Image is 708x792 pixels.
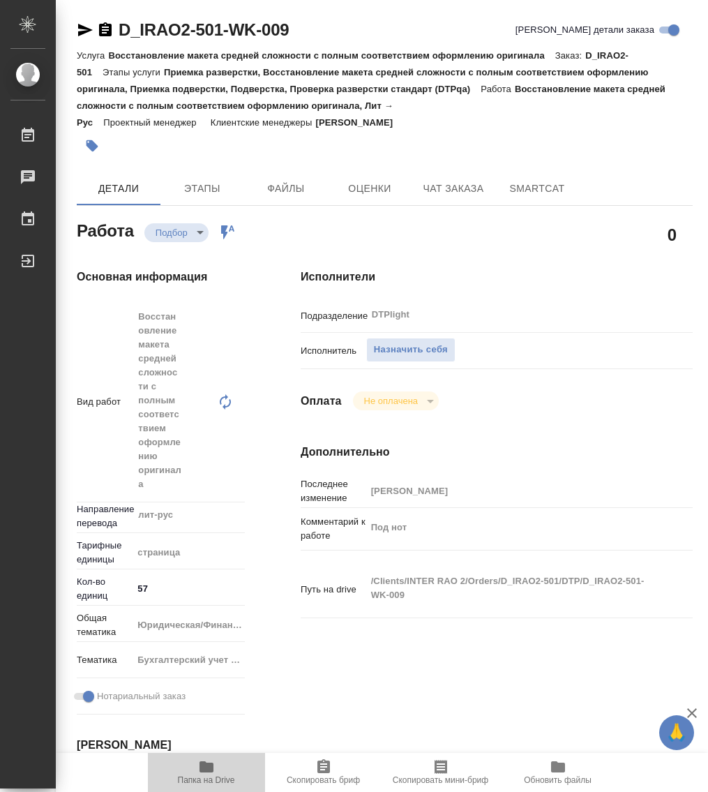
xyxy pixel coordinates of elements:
[133,541,259,565] div: страница
[374,342,448,358] span: Назначить себя
[659,715,694,750] button: 🙏
[665,718,688,747] span: 🙏
[301,477,366,505] p: Последнее изменение
[85,180,152,197] span: Детали
[555,50,585,61] p: Заказ:
[393,775,488,785] span: Скопировать мини-бриф
[301,344,366,358] p: Исполнитель
[301,444,693,461] h4: Дополнительно
[301,269,693,285] h4: Исполнители
[382,753,499,792] button: Скопировать мини-бриф
[77,50,108,61] p: Услуга
[133,578,245,599] input: ✎ Введи что-нибудь
[77,395,133,409] p: Вид работ
[77,653,133,667] p: Тематика
[77,502,133,530] p: Направление перевода
[77,67,649,94] p: Приемка разверстки, Восстановление макета средней сложности с полным соответствием оформлению ори...
[420,180,487,197] span: Чат заказа
[119,20,289,39] a: D_IRAO2-501-WK-009
[211,117,316,128] p: Клиентские менеджеры
[515,23,654,37] span: [PERSON_NAME] детали заказа
[133,613,259,637] div: Юридическая/Финансовая
[77,130,107,161] button: Добавить тэг
[336,180,403,197] span: Оценки
[360,395,422,407] button: Не оплачена
[366,338,455,362] button: Назначить себя
[265,753,382,792] button: Скопировать бриф
[178,775,235,785] span: Папка на Drive
[169,180,236,197] span: Этапы
[103,67,164,77] p: Этапы услуги
[77,22,93,38] button: Скопировать ссылку для ЯМессенджера
[77,269,245,285] h4: Основная информация
[301,393,342,410] h4: Оплата
[301,515,366,543] p: Комментарий к работе
[77,575,133,603] p: Кол-во единиц
[366,569,661,607] textarea: /Clients/INTER RAO 2/Orders/D_IRAO2-501/DTP/D_IRAO2-501-WK-009
[366,481,661,501] input: Пустое поле
[77,539,133,567] p: Тарифные единицы
[301,583,366,597] p: Путь на drive
[97,22,114,38] button: Скопировать ссылку
[524,775,592,785] span: Обновить файлы
[77,84,665,128] p: Восстановление макета средней сложности с полным соответствием оформлению оригинала, Лит → Рус
[253,180,319,197] span: Файлы
[315,117,403,128] p: [PERSON_NAME]
[481,84,515,94] p: Работа
[499,753,617,792] button: Обновить файлы
[133,648,259,672] div: Бухгалтерский учет и аудит
[366,516,661,539] textarea: Под нот
[504,180,571,197] span: SmartCat
[668,223,677,246] h2: 0
[144,223,209,242] div: Подбор
[77,611,133,639] p: Общая тематика
[287,775,360,785] span: Скопировать бриф
[148,753,265,792] button: Папка на Drive
[108,50,555,61] p: Восстановление макета средней сложности с полным соответствием оформлению оригинала
[151,227,192,239] button: Подбор
[103,117,199,128] p: Проектный менеджер
[77,217,134,242] h2: Работа
[301,309,366,323] p: Подразделение
[353,391,439,410] div: Подбор
[77,737,245,754] h4: [PERSON_NAME]
[97,689,186,703] span: Нотариальный заказ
